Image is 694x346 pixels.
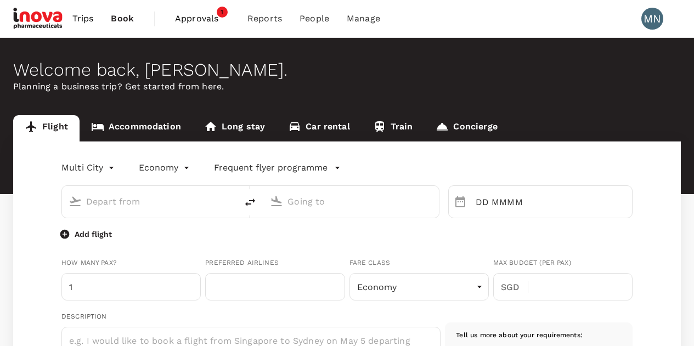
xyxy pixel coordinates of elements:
div: Welcome back , [PERSON_NAME] . [13,60,681,80]
a: Accommodation [80,115,193,141]
div: How many pax? [61,258,201,269]
a: Train [362,115,425,141]
p: Frequent flyer programme [214,161,328,174]
div: Max Budget (per pax) [493,258,633,269]
span: Manage [347,12,380,25]
input: Going to [287,193,415,210]
button: Choose date [449,191,471,213]
span: Book [111,12,134,25]
div: Economy [139,159,192,177]
p: SGD [501,281,528,294]
span: Reports [247,12,282,25]
span: People [300,12,329,25]
div: MN [641,8,663,30]
p: Add flight [75,229,112,240]
img: iNova Pharmaceuticals [13,7,64,31]
a: Flight [13,115,80,141]
button: Open [431,200,433,202]
span: Tell us more about your requirements : [456,331,583,339]
button: Frequent flyer programme [214,161,341,174]
button: Add flight [61,229,112,240]
span: Description [61,313,107,320]
div: Preferred Airlines [205,258,345,269]
span: 1 [217,7,228,18]
div: Multi City [61,159,117,177]
div: Economy [349,273,489,300]
a: Car rental [277,115,362,141]
a: Long stay [193,115,277,141]
span: Approvals [175,12,230,25]
div: Fare Class [349,258,489,269]
button: Open [229,200,232,202]
span: Trips [72,12,94,25]
p: Planning a business trip? Get started from here. [13,80,681,93]
button: delete [237,189,263,215]
input: Departure [476,185,633,218]
input: Depart from [86,193,214,210]
a: Concierge [424,115,509,141]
